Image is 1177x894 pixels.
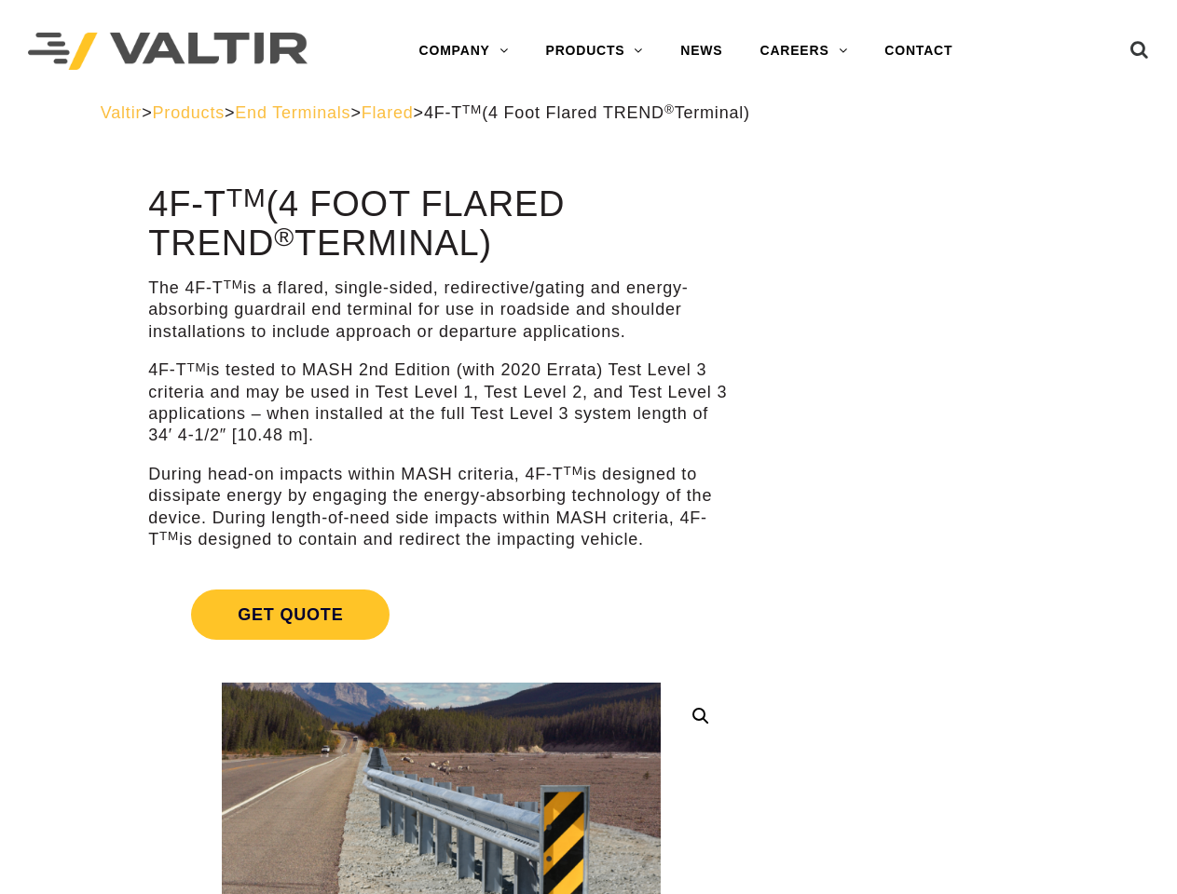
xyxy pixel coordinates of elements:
[362,103,414,122] a: Flared
[191,589,390,640] span: Get Quote
[148,464,734,551] p: During head-on impacts within MASH criteria, 4F-T is designed to dissipate energy by engaging the...
[101,102,1077,124] div: > > > >
[159,529,179,543] sup: TM
[148,567,734,662] a: Get Quote
[148,278,734,343] p: The 4F-T is a flared, single-sided, redirective/gating and energy-absorbing guardrail end termina...
[424,103,750,122] span: 4F-T (4 Foot Flared TREND Terminal)
[662,33,741,70] a: NEWS
[224,278,243,291] sup: TM
[235,103,350,122] a: End Terminals
[153,103,225,122] a: Products
[28,33,308,71] img: Valtir
[741,33,866,70] a: CAREERS
[564,464,583,478] sup: TM
[401,33,527,70] a: COMPANY
[148,185,734,264] h1: 4F-T (4 Foot Flared TREND Terminal)
[527,33,663,70] a: PRODUCTS
[664,102,675,116] sup: ®
[462,102,482,116] sup: TM
[101,103,142,122] a: Valtir
[186,360,206,374] sup: TM
[226,183,267,212] sup: TM
[148,359,734,447] p: 4F-T is tested to MASH 2nd Edition (with 2020 Errata) Test Level 3 criteria and may be used in Te...
[274,222,294,251] sup: ®
[866,33,971,70] a: CONTACT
